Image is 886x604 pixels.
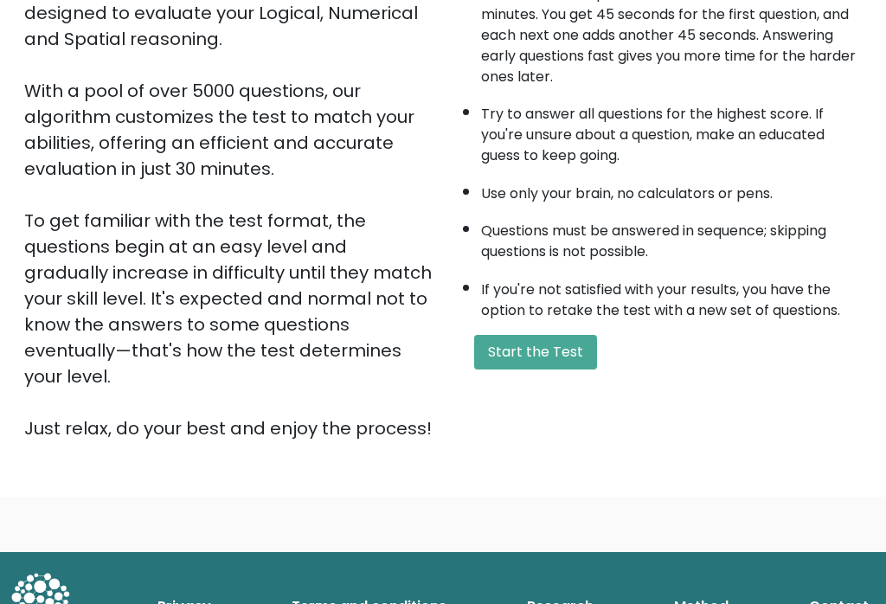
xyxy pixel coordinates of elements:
[481,175,862,204] li: Use only your brain, no calculators or pens.
[481,95,862,166] li: Try to answer all questions for the highest score. If you're unsure about a question, make an edu...
[481,212,862,262] li: Questions must be answered in sequence; skipping questions is not possible.
[474,335,597,369] button: Start the Test
[481,271,862,321] li: If you're not satisfied with your results, you have the option to retake the test with a new set ...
